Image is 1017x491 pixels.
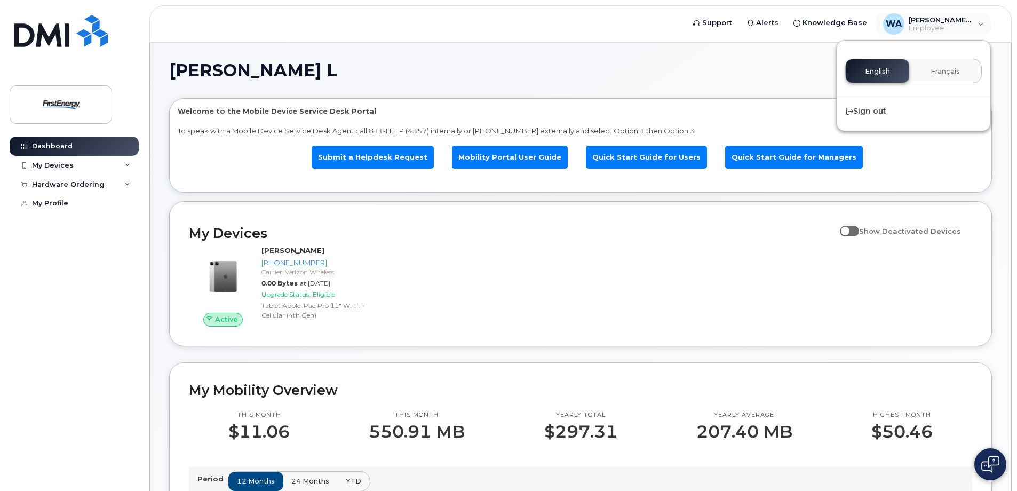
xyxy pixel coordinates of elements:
p: This month [228,411,290,419]
div: Tablet Apple iPad Pro 11" Wi-Fi + Cellular (4th Gen) [261,301,371,319]
span: 0.00 Bytes [261,279,298,287]
p: Welcome to the Mobile Device Service Desk Portal [178,106,983,116]
p: $50.46 [871,422,933,441]
span: 24 months [291,476,329,486]
span: [PERSON_NAME] L [169,62,337,78]
p: $297.31 [544,422,617,441]
strong: [PERSON_NAME] [261,246,324,255]
span: Show Deactivated Devices [859,227,961,235]
span: YTD [346,476,361,486]
a: Active[PERSON_NAME][PHONE_NUMBER]Carrier: Verizon Wireless0.00 Bytesat [DATE]Upgrade Status:Eligi... [189,245,375,327]
p: Yearly average [696,411,792,419]
a: Quick Start Guide for Users [586,146,707,169]
div: Sign out [837,101,990,121]
p: Period [197,474,228,484]
p: To speak with a Mobile Device Service Desk Agent call 811-HELP (4357) internally or [PHONE_NUMBER... [178,126,983,136]
p: $11.06 [228,422,290,441]
a: Quick Start Guide for Managers [725,146,863,169]
span: Active [215,314,238,324]
img: image20231002-3703462-7tm9rn.jpeg [197,251,249,302]
span: at [DATE] [300,279,330,287]
h2: My Mobility Overview [189,382,972,398]
input: Show Deactivated Devices [840,221,848,229]
span: Français [931,67,960,76]
div: Carrier: Verizon Wireless [261,267,371,276]
p: This month [369,411,465,419]
a: Mobility Portal User Guide [452,146,568,169]
a: Submit a Helpdesk Request [312,146,434,169]
p: Yearly total [544,411,617,419]
span: Eligible [313,290,335,298]
span: Upgrade Status: [261,290,311,298]
p: Highest month [871,411,933,419]
div: [PHONE_NUMBER] [261,258,371,268]
p: 550.91 MB [369,422,465,441]
img: Open chat [981,456,999,473]
h2: My Devices [189,225,835,241]
p: 207.40 MB [696,422,792,441]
